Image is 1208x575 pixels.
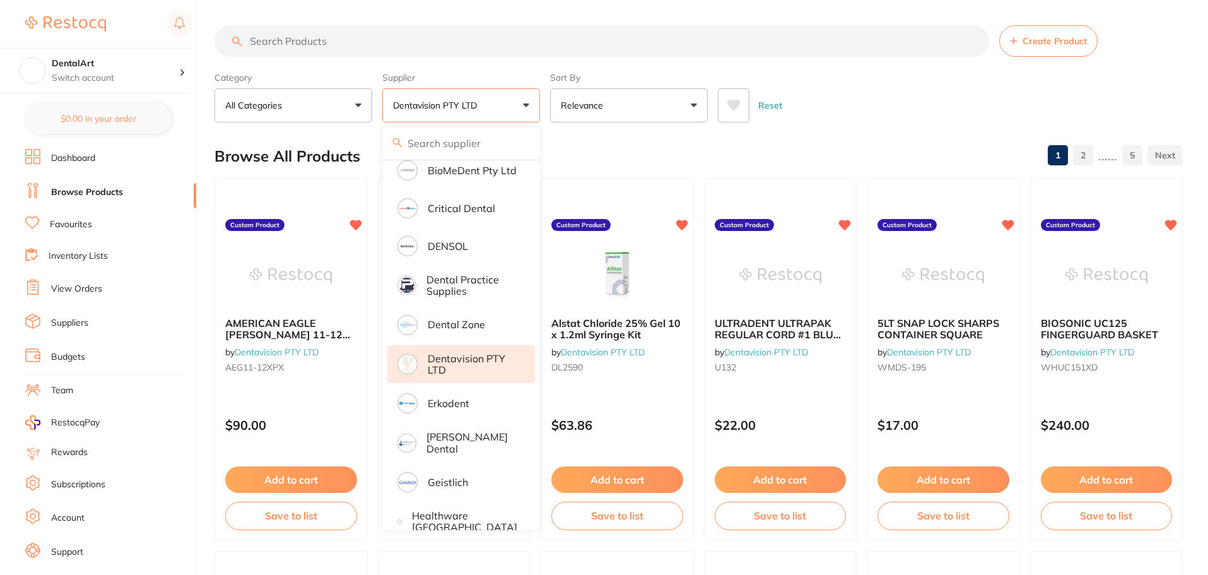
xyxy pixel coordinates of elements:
[1041,502,1173,530] button: Save to list
[1098,148,1117,163] p: ......
[382,72,540,83] label: Supplier
[399,395,416,412] img: Erkodent
[902,244,984,307] img: 5LT SNAP LOCK SHARPS CONTAINER SQUARE
[51,417,100,429] span: RestocqPay
[1122,143,1142,168] a: 5
[214,148,360,165] h2: Browse All Products
[551,362,583,373] span: DL2590
[399,238,416,254] img: DENSOL
[399,200,416,216] img: Critical Dental
[225,418,357,432] p: $90.00
[561,347,645,358] a: Dentavision PTY LTD
[551,219,611,232] label: Custom Product
[399,162,416,179] img: BioMeDent Pty Ltd
[877,502,1009,530] button: Save to list
[426,274,517,297] p: Dental Practice Supplies
[715,418,847,432] p: $22.00
[576,244,658,307] img: Alstat Chloride 25% Gel 10 x 1.2ml Syringe Kit
[715,317,841,353] span: ULTRADENT ULTRAPAK REGULAR CORD #1 BLUE (1)
[561,99,608,112] p: Relevance
[1065,244,1147,307] img: BIOSONIC UC125 FINGERGUARD BASKET
[214,25,989,57] input: Search Products
[52,72,179,85] p: Switch account
[754,88,786,122] button: Reset
[51,152,95,165] a: Dashboard
[225,502,357,530] button: Save to list
[49,250,108,263] a: Inventory Lists
[428,319,485,330] p: Dental Zone
[428,353,517,376] p: Dentavision PTY LTD
[1023,36,1087,46] span: Create Product
[877,219,937,232] label: Custom Product
[551,317,681,341] span: Alstat Chloride 25% Gel 10 x 1.2ml Syringe Kit
[1041,219,1100,232] label: Custom Product
[877,362,926,373] span: WMDS-195
[550,88,708,122] button: Relevance
[25,9,106,39] a: Restocq Logo
[51,384,73,397] a: Team
[412,510,517,533] p: Healthware [GEOGRAPHIC_DATA]
[235,347,319,358] a: Dentavision PTY LTD
[1050,347,1134,358] a: Dentavision PTY LTD
[715,317,847,341] b: ULTRADENT ULTRAPAK REGULAR CORD #1 BLUE (1)
[20,58,45,83] img: DentalArt
[51,351,85,364] a: Budgets
[399,356,416,372] img: Dentavision PTY LTD
[225,99,287,112] p: All Categories
[214,72,372,83] label: Category
[51,512,85,525] a: Account
[399,278,414,293] img: Dental Practice Supplies
[877,347,971,358] span: by
[25,415,40,430] img: RestocqPay
[50,218,92,231] a: Favourites
[551,317,683,341] b: Alstat Chloride 25% Gel 10 x 1.2ml Syringe Kit
[551,466,683,493] button: Add to cart
[1073,143,1093,168] a: 2
[25,104,171,134] button: $0.00 in your order
[399,521,400,522] img: Healthware Australia
[999,25,1098,57] button: Create Product
[25,415,100,430] a: RestocqPay
[739,244,821,307] img: ULTRADENT ULTRAPAK REGULAR CORD #1 BLUE (1)
[551,418,683,432] p: $63.86
[399,436,414,451] img: Erskine Dental
[51,546,83,559] a: Support
[225,362,284,373] span: AEG11-12XPX
[1048,143,1068,168] a: 1
[428,165,517,176] p: BioMeDent Pty Ltd
[382,88,540,122] button: Dentavision PTY LTD
[25,16,106,32] img: Restocq Logo
[428,398,469,409] p: Erkodent
[225,466,357,493] button: Add to cart
[225,317,357,341] b: AMERICAN EAGLE GRACEY 11-12 XP RESIN
[1041,466,1173,493] button: Add to cart
[225,317,350,353] span: AMERICAN EAGLE [PERSON_NAME] 11-12 XP RESIN
[382,127,540,159] input: Search supplier
[877,317,999,341] span: 5LT SNAP LOCK SHARPS CONTAINER SQUARE
[551,502,683,530] button: Save to list
[51,446,88,459] a: Rewards
[724,347,808,358] a: Dentavision PTY LTD
[715,466,847,493] button: Add to cart
[428,477,468,488] p: Geistlich
[551,347,645,358] span: by
[715,502,847,530] button: Save to list
[1041,347,1134,358] span: by
[399,317,416,333] img: Dental Zone
[225,347,319,358] span: by
[51,317,88,329] a: Suppliers
[51,283,102,295] a: View Orders
[214,88,372,122] button: All Categories
[426,431,517,454] p: [PERSON_NAME] Dental
[887,347,971,358] a: Dentavision PTY LTD
[1041,418,1173,432] p: $240.00
[428,203,495,214] p: Critical Dental
[877,418,1009,432] p: $17.00
[877,317,1009,341] b: 5LT SNAP LOCK SHARPS CONTAINER SQUARE
[428,240,468,252] p: DENSOL
[1041,317,1173,341] b: BIOSONIC UC125 FINGERGUARD BASKET
[550,72,708,83] label: Sort By
[399,474,416,490] img: Geistlich
[715,347,808,358] span: by
[225,219,284,232] label: Custom Product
